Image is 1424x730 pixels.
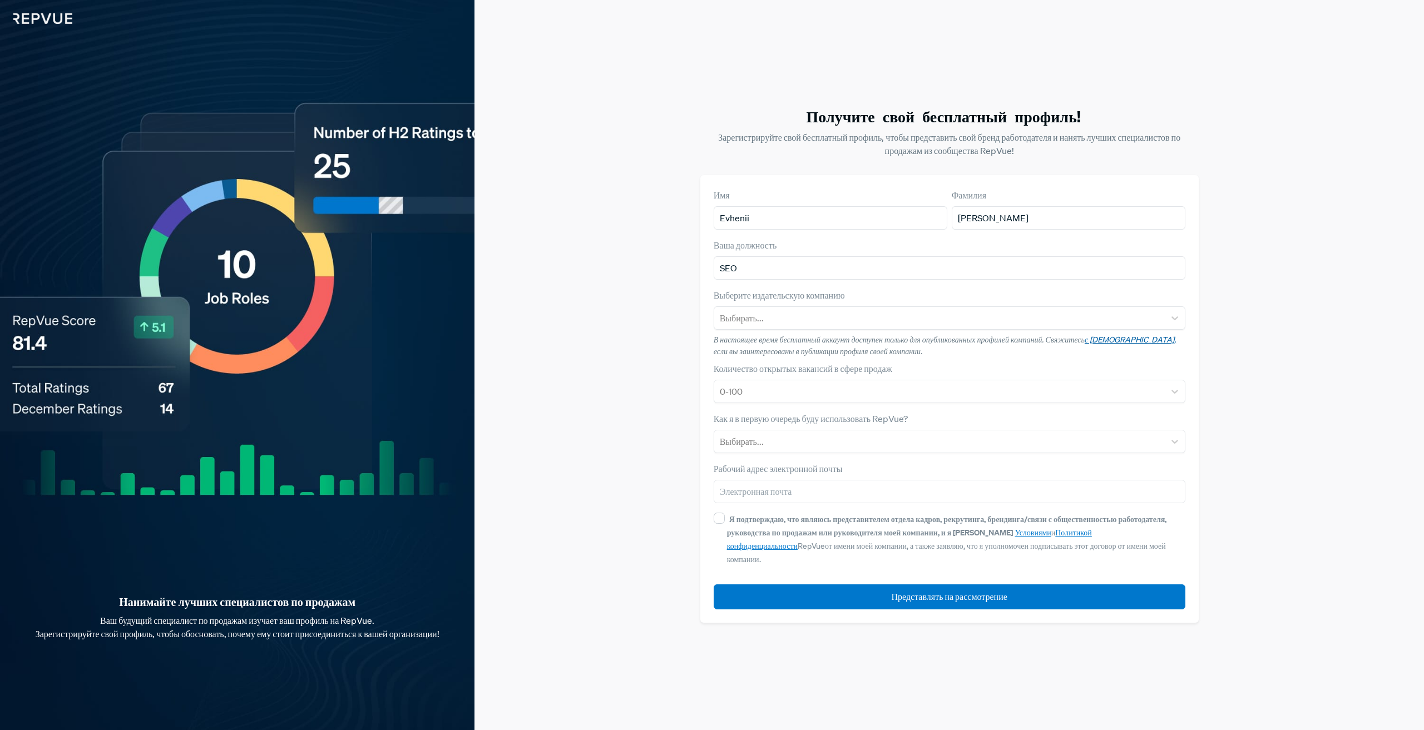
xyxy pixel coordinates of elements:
a: Политикой конфиденциальности [727,528,1092,551]
font: Фамилия [952,190,986,201]
font: Я подтверждаю, что являюсь представителем отдела кадров, рекрутинга, брендинга/связи с общественн... [727,514,1167,538]
font: Нанимайте лучших специалистов по продажам [119,595,355,609]
font: Представлять на рассмотрение [891,592,1007,603]
font: В настоящее время бесплатный аккаунт доступен только для опубликованных профилей компаний. Свяжитесь [714,335,1085,345]
font: Зарегистрируйте свой профиль, чтобы обосновать, почему ему стоит присоединиться к вашей организации! [36,628,439,639]
a: Условиями [1015,528,1051,538]
button: Представлять на рассмотрение [714,584,1185,609]
font: Получите свой бесплатный профиль! [807,107,1092,126]
font: Ваша должность [714,240,777,251]
input: Заголовок [714,256,1185,280]
font: Как я в первую очередь буду использовать RepVue? [714,413,908,424]
input: Фамилия [952,206,1185,230]
font: Ваш будущий специалист по продажам изучает ваш профиль на RepVue. [100,615,374,626]
font: Количество открытых вакансий в сфере продаж [714,363,892,374]
input: Электронная почта [714,480,1185,503]
font: и [1051,528,1056,538]
input: Имя [714,206,947,230]
font: Выберите издательскую компанию [714,290,845,301]
font: Имя [714,190,730,201]
a: с [DEMOGRAPHIC_DATA], [1085,335,1176,345]
font: Зарегистрируйте свой бесплатный профиль, чтобы представить свой бренд работодателя и нанять лучши... [718,132,1180,156]
font: RepVue [798,541,825,551]
font: от имени моей компании, а также заявляю, что я уполномочен подписывать этот договор от имени моей... [727,541,1166,564]
font: если вы заинтересованы в публикации профиля своей компании. [714,346,922,356]
font: Рабочий адрес электронной почты [714,463,843,474]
